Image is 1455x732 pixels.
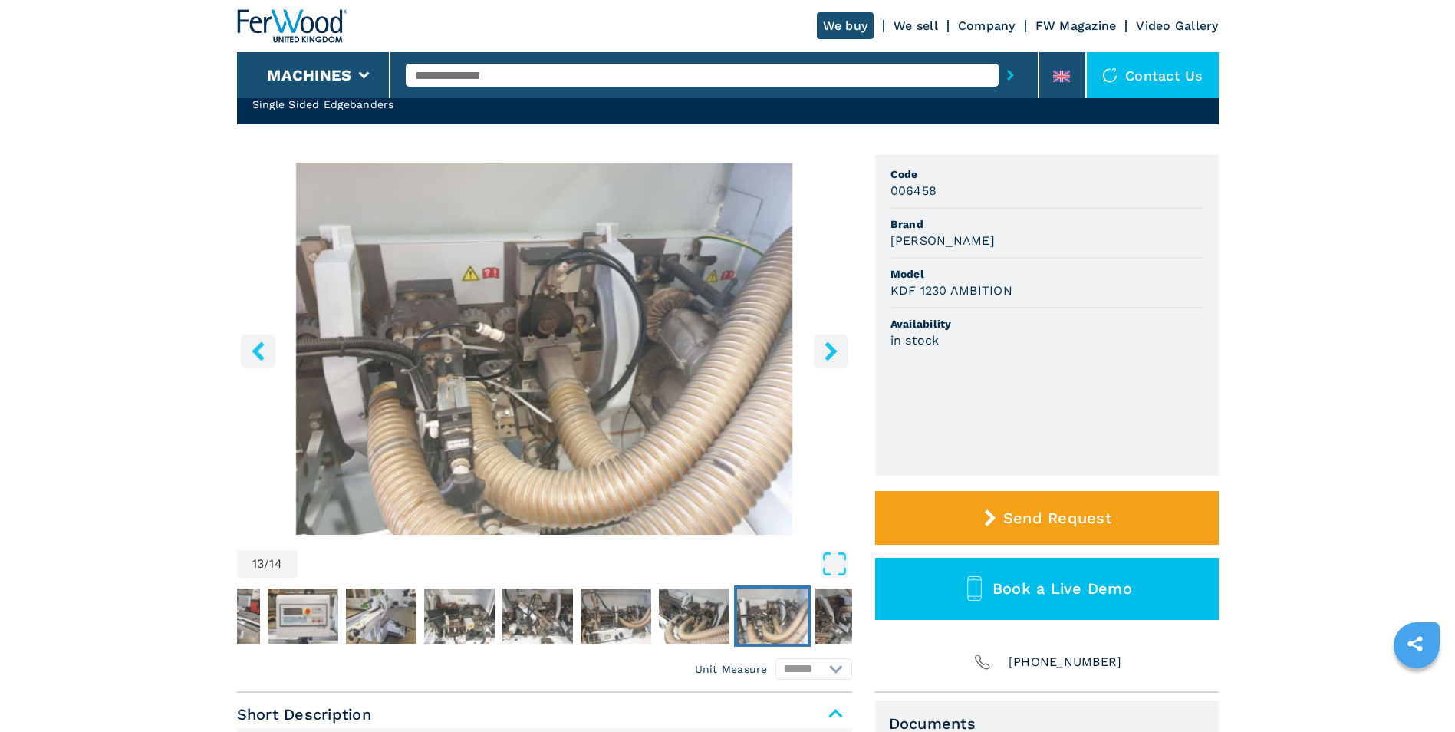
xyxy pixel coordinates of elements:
[264,558,269,570] span: /
[875,491,1219,545] button: Send Request
[999,58,1022,93] button: submit-button
[267,66,351,84] button: Machines
[1009,651,1122,673] span: [PHONE_NUMBER]
[252,97,636,112] h2: Single Sided Edgebanders
[241,334,275,368] button: left-button
[421,585,498,647] button: Go to Slide 9
[301,550,848,578] button: Open Fullscreen
[817,12,874,39] a: We buy
[237,163,852,535] img: Single Sided Edgebanders BRANDT KDF 1230 AMBITION
[734,585,811,647] button: Go to Slide 13
[972,651,993,673] img: Phone
[252,558,265,570] span: 13
[958,18,1016,33] a: Company
[890,282,1012,299] h3: KDF 1230 AMBITION
[578,585,654,647] button: Go to Slide 11
[268,589,338,644] img: 17a28322ec95f322044b439b0f908586
[890,232,995,249] h3: [PERSON_NAME]
[656,585,732,647] button: Go to Slide 12
[890,167,1203,182] span: Code
[875,558,1219,620] button: Book a Live Demo
[695,661,768,677] em: Unit Measure
[1102,68,1118,83] img: Contact us
[814,334,848,368] button: right-button
[424,589,495,644] img: 5ad6ea11ccb50d3fef062bda3c567b17
[812,585,889,647] button: Go to Slide 14
[890,316,1203,331] span: Availability
[1003,509,1111,527] span: Send Request
[346,589,416,644] img: dfc552bc4f1ffbfae89138ef782b2258
[1087,52,1219,98] div: Contact us
[1396,625,1434,663] a: sharethis
[1390,663,1443,720] iframe: Chat
[815,589,886,644] img: 05f5f053b9ab788ec48e1c128a7fb215
[659,589,729,644] img: b6ce9a889cc5ae3893c573342c6b75b4
[890,182,937,199] h3: 006458
[269,558,282,570] span: 14
[737,589,808,644] img: 0ec8e9d212fa5d035ea94fdad2a15528
[890,331,940,349] h3: in stock
[581,589,651,644] img: e28b42065bdc2fe070f8b701e6d14406
[343,585,420,647] button: Go to Slide 8
[1035,18,1117,33] a: FW Magazine
[499,585,576,647] button: Go to Slide 10
[890,266,1203,282] span: Model
[237,701,852,728] span: Short Description
[502,589,573,644] img: dffda0fc8f17708db7d31ef7b9ca932e
[237,9,347,43] img: Ferwood
[894,18,938,33] a: We sell
[265,585,341,647] button: Go to Slide 7
[890,216,1203,232] span: Brand
[1136,18,1218,33] a: Video Gallery
[237,163,852,535] div: Go to Slide 13
[992,579,1132,598] span: Book a Live Demo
